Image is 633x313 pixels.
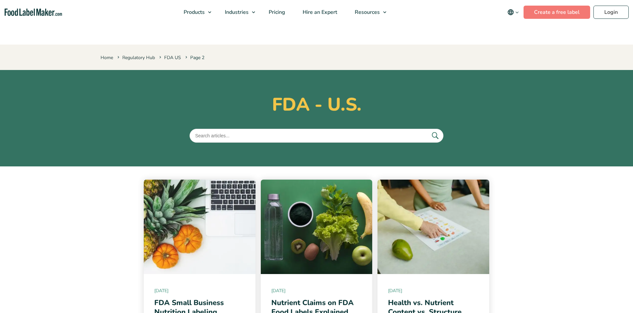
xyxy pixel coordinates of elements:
[593,6,629,19] a: Login
[184,54,204,61] span: Page 2
[122,54,155,61] a: Regulatory Hub
[353,9,380,16] span: Resources
[524,6,590,19] a: Create a free label
[101,94,532,116] h1: FDA - U.S.
[271,287,362,294] span: [DATE]
[377,180,489,274] img: Woman pointinig finger to nutrition table printed on paper
[182,9,205,16] span: Products
[190,129,443,143] input: Search articles...
[388,287,479,294] span: [DATE]
[261,180,373,274] img: Bottle of water, green powder, lettuce, parsley, kiwi, banana and apple on green table
[223,9,249,16] span: Industries
[301,9,338,16] span: Hire an Expert
[154,287,245,294] span: [DATE]
[101,54,113,61] a: Home
[164,54,181,61] a: FDA US
[267,9,286,16] span: Pricing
